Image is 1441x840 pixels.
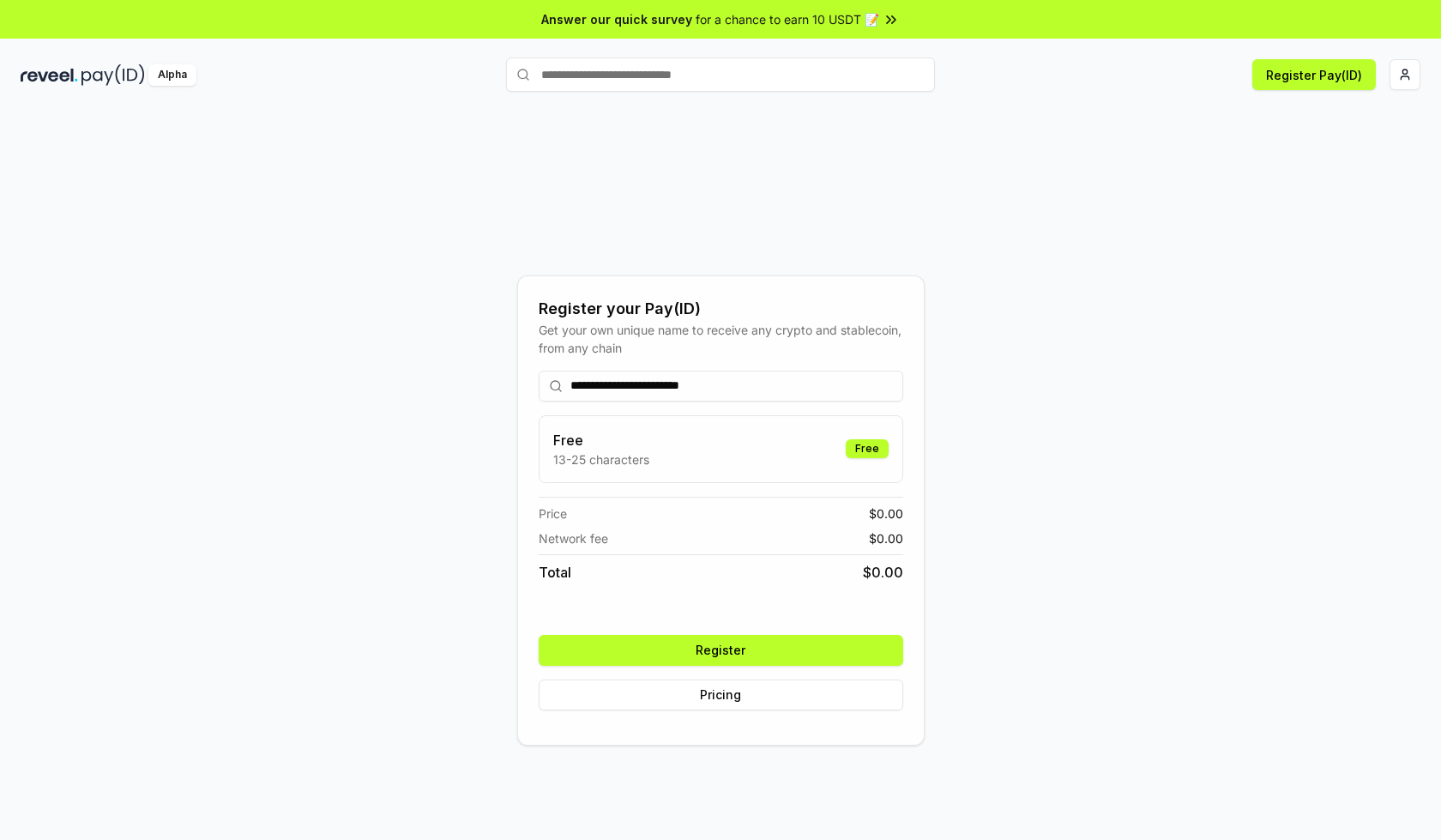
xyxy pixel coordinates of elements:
span: for a chance to earn 10 USDT 📝 [696,10,879,28]
div: Free [846,439,889,458]
span: $ 0.00 [863,562,903,583]
span: Total [539,562,571,583]
span: Price [539,505,567,523]
img: reveel_dark [21,64,78,86]
img: pay_id [81,64,145,86]
div: Alpha [148,64,196,86]
button: Pricing [539,680,903,710]
span: $ 0.00 [869,505,903,523]
h3: Free [553,430,649,450]
p: 13-25 characters [553,450,649,468]
span: Answer our quick survey [541,10,692,28]
button: Register Pay(ID) [1252,59,1376,90]
button: Register [539,635,903,666]
span: Network fee [539,529,608,547]
div: Get your own unique name to receive any crypto and stablecoin, from any chain [539,321,903,357]
span: $ 0.00 [869,529,903,547]
div: Register your Pay(ID) [539,297,903,321]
